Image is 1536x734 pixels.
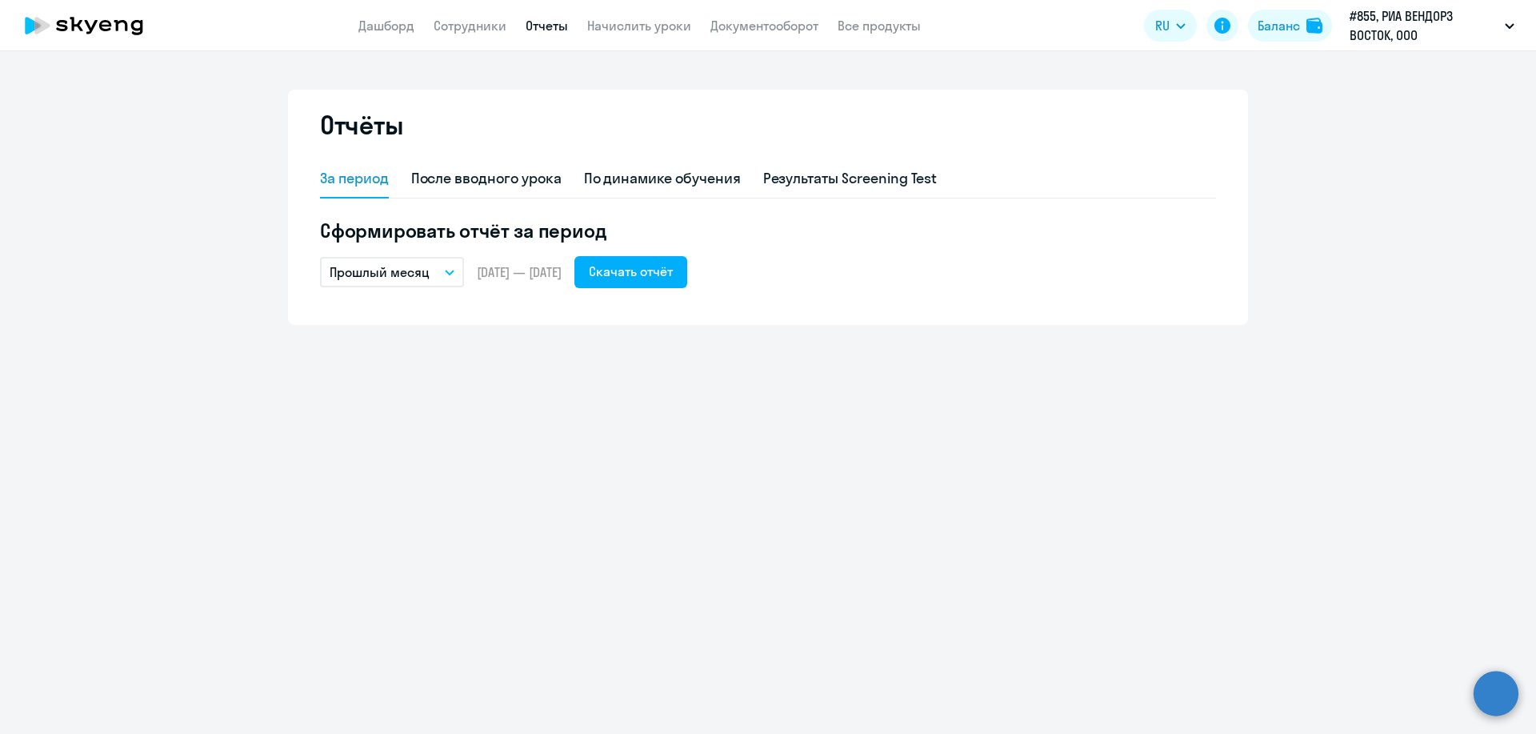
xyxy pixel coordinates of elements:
[1342,6,1522,45] button: #855, РИА ВЕНДОРЗ ВОСТОК, ООО
[589,262,673,281] div: Скачать отчёт
[1155,16,1170,35] span: RU
[763,168,938,189] div: Результаты Screening Test
[587,18,691,34] a: Начислить уроки
[584,168,741,189] div: По динамике обучения
[710,18,818,34] a: Документооборот
[1306,18,1322,34] img: balance
[1144,10,1197,42] button: RU
[838,18,921,34] a: Все продукты
[434,18,506,34] a: Сотрудники
[526,18,568,34] a: Отчеты
[320,257,464,287] button: Прошлый месяц
[320,168,389,189] div: За период
[330,263,430,282] p: Прошлый месяц
[358,18,414,34] a: Дашборд
[1248,10,1332,42] button: Балансbalance
[320,218,1216,243] h5: Сформировать отчёт за период
[1258,16,1300,35] div: Баланс
[477,263,562,281] span: [DATE] — [DATE]
[1350,6,1498,45] p: #855, РИА ВЕНДОРЗ ВОСТОК, ООО
[411,168,562,189] div: После вводного урока
[320,109,403,141] h2: Отчёты
[574,256,687,288] button: Скачать отчёт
